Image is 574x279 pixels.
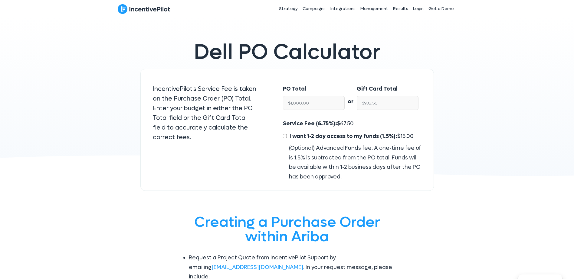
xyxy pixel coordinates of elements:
[194,38,380,66] span: Dell PO Calculator
[357,84,398,94] label: Gift Card Total
[212,264,303,271] a: [EMAIL_ADDRESS][DOMAIN_NAME]
[328,1,358,16] a: Integrations
[283,84,306,94] label: PO Total
[290,133,397,140] span: I want 1-2 day access to my funds (1.5%):
[288,133,414,140] span: $
[283,119,421,181] div: $
[118,4,170,14] img: IncentivePilot
[411,1,426,16] a: Login
[340,120,354,127] span: 67.50
[358,1,391,16] a: Management
[300,1,328,16] a: Campaigns
[194,213,380,246] span: Creating a Purchase Order within Ariba
[283,134,287,138] input: I want 1-2 day access to my funds (1.5%):$15.00
[400,133,414,140] span: 15.00
[391,1,411,16] a: Results
[283,120,337,127] span: Service Fee (6.75%):
[153,84,259,142] p: IncentivePilot's Service Fee is taken on the Purchase Order (PO) Total. Enter your budget in eith...
[426,1,456,16] a: Get a Demo
[277,1,300,16] a: Strategy
[345,84,357,107] div: or
[235,1,457,16] nav: Header Menu
[283,143,421,181] div: (Optional) Advanced Funds fee. A one-time fee of is 1.5% is subtracted from the PO total. Funds w...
